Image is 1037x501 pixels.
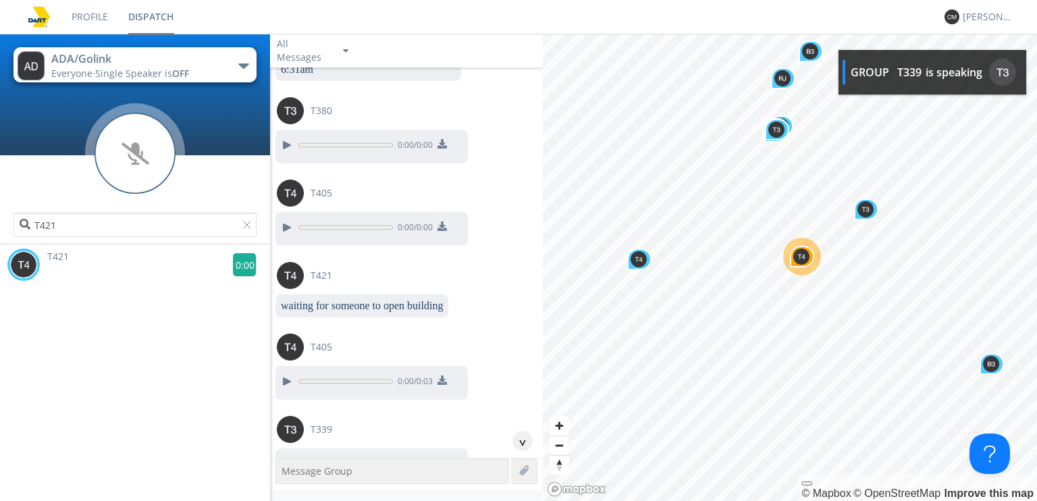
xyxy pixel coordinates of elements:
[393,375,433,390] span: 0:00 / 0:03
[512,431,533,451] div: ^
[437,139,447,149] img: download media button
[963,10,1013,24] div: [PERSON_NAME]
[18,51,45,80] img: 373638.png
[47,250,69,263] span: T421
[277,262,304,289] img: 373638.png
[945,9,959,24] img: 373638.png
[854,199,878,220] div: Map marker
[769,115,793,137] div: Map marker
[853,487,940,499] a: OpenStreetMap
[790,246,814,267] div: Map marker
[281,300,443,312] dc-p: waiting for someone to open building
[851,65,889,80] div: GROUP
[311,340,332,354] span: T405
[14,47,257,82] button: ADA/GolinkEveryone·Single Speaker isOFF
[393,458,433,473] span: 0:00 / 0:00
[393,139,433,154] span: 0:00 / 0:00
[437,458,447,467] img: download media button
[277,334,304,361] img: 373638.png
[765,119,789,140] div: Map marker
[627,248,652,270] div: Map marker
[311,423,332,436] span: T339
[393,221,433,236] span: 0:00 / 0:00
[311,104,332,117] span: T380
[799,41,823,62] div: Map marker
[172,67,189,80] span: OFF
[801,487,851,499] a: Mapbox
[27,5,51,29] img: 78cd887fa48448738319bff880e8b00c
[550,456,569,475] span: Reset bearing to north
[764,118,789,140] div: Map marker
[311,186,332,200] span: T405
[277,180,304,207] img: 373638.png
[989,59,1016,86] img: 373638.png
[980,353,1004,375] div: Map marker
[550,455,569,475] button: Reset bearing to north
[771,68,795,89] div: Map marker
[14,213,257,237] input: Search users
[897,65,922,80] div: T339
[543,34,1037,501] canvas: Map
[631,251,647,267] img: 373638.png
[926,65,982,80] div: is speaking
[774,70,791,86] img: 373638.png
[801,481,812,485] button: Toggle attribution
[10,251,37,278] img: 373638.png
[550,416,569,436] button: Zoom in
[51,51,203,67] div: ADA/Golink
[277,97,304,124] img: 373638.png
[95,67,189,80] span: Single Speaker is
[768,122,785,138] img: 373638.png
[764,121,789,142] div: Map marker
[437,221,447,231] img: download media button
[437,375,447,385] img: download media button
[343,49,348,53] img: caret-down-sm.svg
[793,248,809,265] img: 373638.png
[969,433,1010,474] iframe: Toggle Customer Support
[857,201,874,217] img: 373638.png
[277,416,304,443] img: 373638.png
[764,119,788,140] div: Map marker
[547,481,606,497] a: Mapbox logo
[983,356,999,372] img: 373638.png
[311,269,332,282] span: T421
[945,487,1034,499] a: Map feedback
[764,119,789,140] div: Map marker
[277,37,331,64] div: All Messages
[763,120,787,142] div: Map marker
[763,120,787,141] div: Map marker
[550,436,569,455] button: Zoom out
[51,67,203,80] div: Everyone ·
[802,43,818,59] img: 373638.png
